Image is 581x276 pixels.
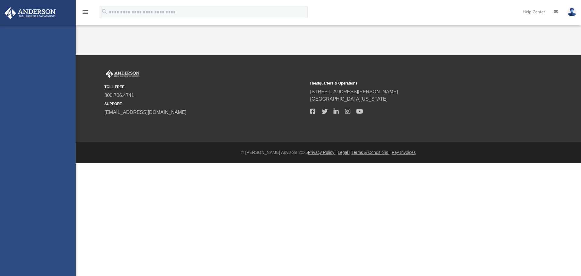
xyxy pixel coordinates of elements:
a: [GEOGRAPHIC_DATA][US_STATE] [310,96,388,101]
a: Privacy Policy | [308,150,337,155]
a: Terms & Conditions | [352,150,391,155]
small: TOLL FREE [104,84,306,90]
a: [STREET_ADDRESS][PERSON_NAME] [310,89,398,94]
i: search [101,8,108,15]
small: SUPPORT [104,101,306,107]
i: menu [82,8,89,16]
a: [EMAIL_ADDRESS][DOMAIN_NAME] [104,110,186,115]
img: Anderson Advisors Platinum Portal [104,70,141,78]
img: Anderson Advisors Platinum Portal [3,7,57,19]
a: Pay Invoices [392,150,415,155]
img: User Pic [567,8,576,16]
div: © [PERSON_NAME] Advisors 2025 [76,149,581,156]
small: Headquarters & Operations [310,81,512,86]
a: menu [82,12,89,16]
a: Legal | [338,150,350,155]
a: 800.706.4741 [104,93,134,98]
